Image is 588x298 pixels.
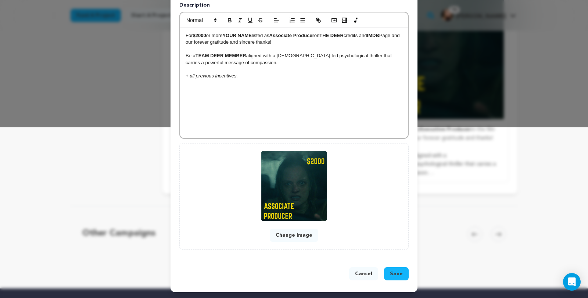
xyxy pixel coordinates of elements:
[196,53,246,58] strong: TEAM DEER MEMBER
[193,33,206,38] strong: $2000
[222,33,251,38] strong: YOUR NAME
[384,267,409,280] button: Save
[186,73,238,79] em: + all previous incentives.
[269,33,314,38] strong: Associate Producer
[367,33,379,38] strong: IMDB
[349,267,378,280] button: Cancel
[270,229,318,242] button: Change Image
[563,273,581,291] div: Open Intercom Messenger
[186,32,402,46] p: For or more listed as on credits and Page and our forever gratitude and sincere thanks!
[186,52,402,66] p: Be a aligned with a [DEMOGRAPHIC_DATA]-led psychological thriller that carries a powerful message...
[319,33,344,38] strong: THE DEER
[390,270,403,277] span: Save
[179,1,409,12] p: Description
